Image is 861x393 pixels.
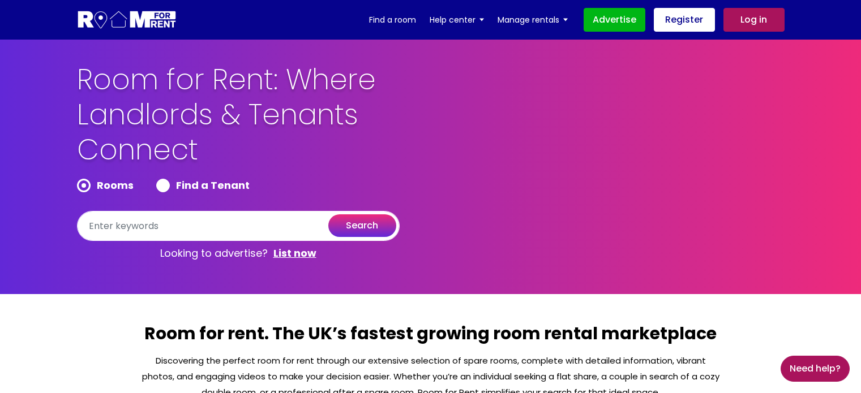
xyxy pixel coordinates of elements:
[584,8,645,32] a: Advertise
[77,241,400,266] p: Looking to advertise?
[77,10,177,31] img: Logo for Room for Rent, featuring a welcoming design with a house icon and modern typography
[141,322,721,353] h2: Room for rent. The UK’s fastest growing room rental marketplace
[369,11,416,28] a: Find a room
[328,214,396,237] button: search
[781,356,850,382] a: Need Help?
[77,62,456,179] h1: Room for Rent: Where Landlords & Tenants Connect
[430,11,484,28] a: Help center
[654,8,715,32] a: Register
[156,179,250,192] label: Find a Tenant
[273,247,316,260] a: List now
[498,11,568,28] a: Manage rentals
[77,179,134,192] label: Rooms
[723,8,785,32] a: Log in
[77,211,400,241] input: Enter keywords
